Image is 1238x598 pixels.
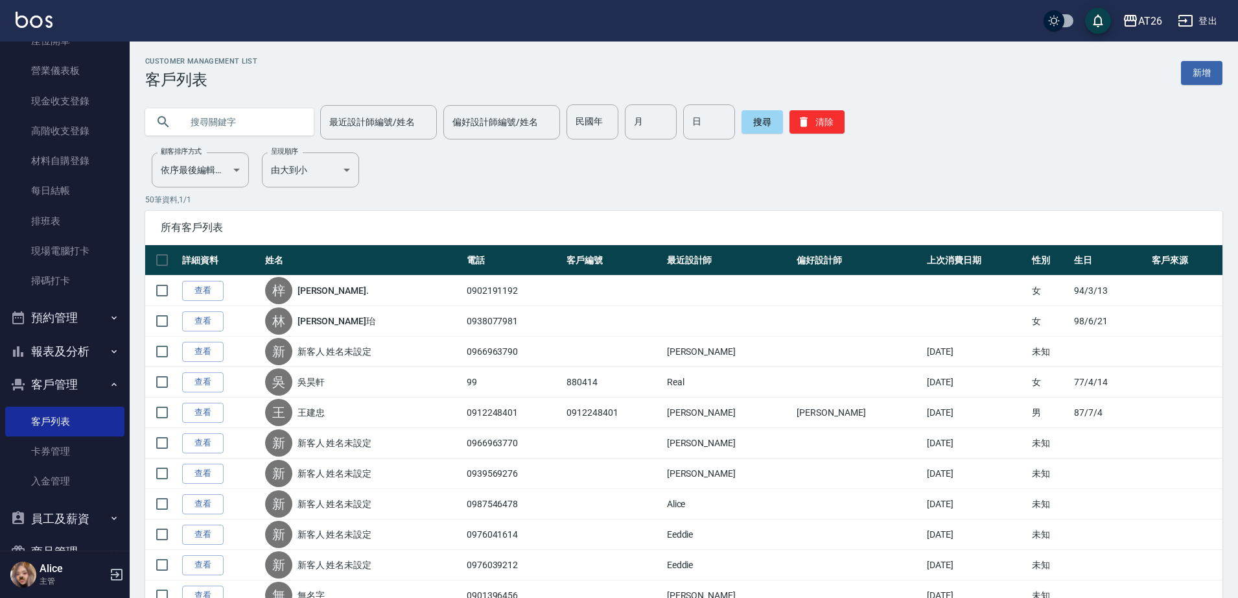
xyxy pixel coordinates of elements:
h5: Alice [40,562,106,575]
div: 新 [265,490,292,518]
a: 查看 [182,525,224,545]
input: 搜尋關鍵字 [181,104,303,139]
td: Real [664,367,794,398]
td: 0939569276 [463,459,563,489]
button: save [1085,8,1111,34]
td: [PERSON_NAME] [664,398,794,428]
td: [PERSON_NAME] [664,428,794,459]
td: 87/7/4 [1071,398,1149,428]
button: 預約管理 [5,301,124,335]
a: 新客人 姓名未設定 [298,558,372,571]
td: [DATE] [924,337,1029,367]
a: 王建忠 [298,406,325,419]
a: 吳昊軒 [298,376,325,389]
th: 客戶編號 [563,245,663,276]
div: 新 [265,521,292,548]
label: 顧客排序方式 [161,147,202,156]
a: 現場電腦打卡 [5,236,124,266]
div: 新 [265,460,292,487]
td: [DATE] [924,459,1029,489]
td: 0976041614 [463,520,563,550]
td: [DATE] [924,428,1029,459]
a: 新客人 姓名未設定 [298,437,372,449]
th: 生日 [1071,245,1149,276]
a: 材料自購登錄 [5,146,124,176]
td: 未知 [1029,550,1071,580]
div: 新 [265,429,292,457]
td: 0987546478 [463,489,563,520]
td: 0902191192 [463,276,563,306]
td: [DATE] [924,398,1029,428]
th: 上次消費日期 [924,245,1029,276]
a: 排班表 [5,206,124,236]
td: 0912248401 [463,398,563,428]
a: 查看 [182,281,224,301]
th: 客戶來源 [1149,245,1222,276]
td: 未知 [1029,337,1071,367]
button: AT26 [1117,8,1167,34]
td: 女 [1029,306,1071,337]
td: Eeddie [664,550,794,580]
p: 50 筆資料, 1 / 1 [145,194,1222,206]
td: [DATE] [924,550,1029,580]
a: 查看 [182,494,224,514]
button: 客戶管理 [5,368,124,401]
button: 清除 [789,110,845,134]
td: 未知 [1029,520,1071,550]
a: 查看 [182,342,224,362]
td: 99 [463,367,563,398]
th: 詳細資料 [179,245,262,276]
a: 掃碼打卡 [5,266,124,296]
a: 新客人 姓名未設定 [298,345,372,358]
button: 登出 [1173,9,1222,33]
td: [PERSON_NAME] [664,459,794,489]
img: Person [10,562,36,588]
a: 卡券管理 [5,437,124,466]
td: 0938077981 [463,306,563,337]
img: Logo [16,12,53,28]
a: 現金收支登錄 [5,86,124,116]
td: 880414 [563,367,663,398]
a: 查看 [182,372,224,392]
td: 女 [1029,367,1071,398]
td: [DATE] [924,489,1029,520]
td: 未知 [1029,489,1071,520]
td: [PERSON_NAME] [793,398,924,428]
div: 林 [265,307,292,335]
th: 偏好設計師 [793,245,924,276]
a: 查看 [182,555,224,575]
div: 依序最後編輯時間 [152,152,249,187]
div: 梓 [265,277,292,304]
td: 0976039212 [463,550,563,580]
div: 王 [265,399,292,426]
td: 77/4/14 [1071,367,1149,398]
a: 查看 [182,311,224,331]
td: 未知 [1029,428,1071,459]
div: 新 [265,338,292,365]
td: Alice [664,489,794,520]
button: 商品管理 [5,535,124,569]
a: 查看 [182,403,224,423]
th: 最近設計師 [664,245,794,276]
a: 營業儀表板 [5,56,124,86]
th: 性別 [1029,245,1071,276]
p: 主管 [40,575,106,587]
th: 電話 [463,245,563,276]
div: 由大到小 [262,152,359,187]
td: 94/3/13 [1071,276,1149,306]
div: AT26 [1138,13,1162,29]
a: [PERSON_NAME]. [298,284,369,297]
button: 報表及分析 [5,335,124,368]
td: 未知 [1029,459,1071,489]
a: 新客人 姓名未設定 [298,497,372,510]
td: 0912248401 [563,398,663,428]
button: 搜尋 [742,110,783,134]
h3: 客戶列表 [145,71,257,89]
td: [DATE] [924,367,1029,398]
td: [PERSON_NAME] [664,337,794,367]
td: 女 [1029,276,1071,306]
button: 員工及薪資 [5,502,124,536]
a: 每日結帳 [5,176,124,206]
td: 男 [1029,398,1071,428]
a: 高階收支登錄 [5,116,124,146]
